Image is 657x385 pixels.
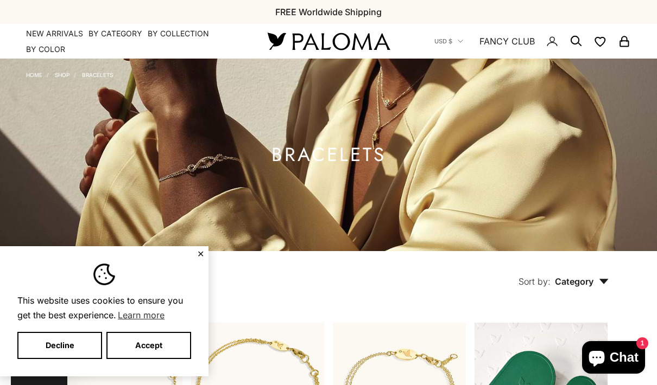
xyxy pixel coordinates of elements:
nav: Breadcrumb [26,69,113,78]
button: Close [197,251,204,257]
h1: Bracelets [271,148,386,162]
a: Home [26,72,42,78]
a: Shop [55,72,70,78]
a: Bracelets [82,72,113,78]
summary: By Collection [148,28,209,39]
span: This website uses cookies to ensure you get the best experience. [17,294,191,323]
button: Accept [106,332,191,359]
p: FREE Worldwide Shipping [275,5,382,19]
a: FANCY CLUB [479,34,535,48]
nav: Primary navigation [26,28,242,55]
span: Sort by: [519,276,551,287]
nav: Secondary navigation [434,24,631,59]
button: Decline [17,332,102,359]
a: NEW ARRIVALS [26,28,83,39]
img: Cookie banner [93,264,115,285]
button: Sort by: Category [494,251,634,297]
button: USD $ [434,36,463,46]
span: Category [555,276,609,287]
span: USD $ [434,36,452,46]
summary: By Color [26,44,65,55]
a: Learn more [116,307,166,323]
inbox-online-store-chat: Shopify online store chat [579,341,648,376]
summary: By Category [89,28,142,39]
